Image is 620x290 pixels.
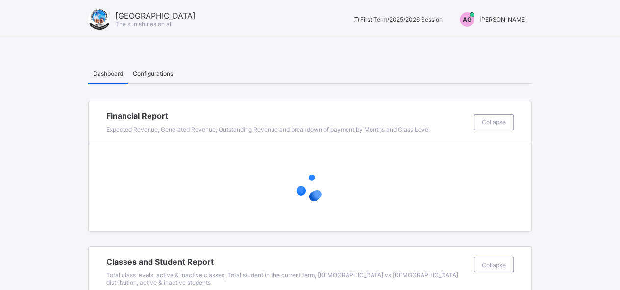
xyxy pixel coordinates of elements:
[106,271,458,286] span: Total class levels, active & inactive classes, Total student in the current term, [DEMOGRAPHIC_DA...
[106,111,469,121] span: Financial Report
[482,261,506,268] span: Collapse
[479,16,527,23] span: [PERSON_NAME]
[352,16,443,23] span: session/term information
[106,257,469,267] span: Classes and Student Report
[115,21,173,28] span: The sun shines on all
[463,16,471,23] span: AG
[106,126,430,133] span: Expected Revenue, Generated Revenue, Outstanding Revenue and breakdown of payment by Months and C...
[115,11,196,21] span: [GEOGRAPHIC_DATA]
[93,70,123,77] span: Dashboard
[133,70,173,77] span: Configurations
[482,118,506,126] span: Collapse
